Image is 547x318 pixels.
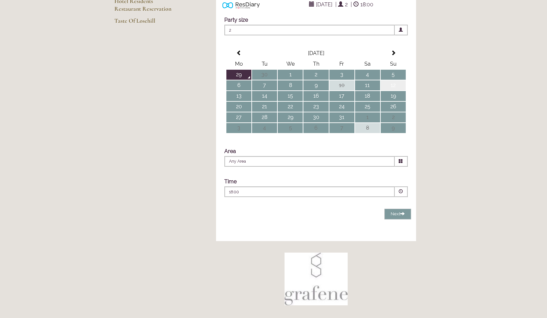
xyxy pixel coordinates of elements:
[114,17,178,29] a: Taste Of Losehill
[355,102,380,112] td: 25
[335,1,337,8] span: |
[329,91,354,101] td: 17
[278,70,303,80] td: 1
[355,112,380,122] td: 1
[226,123,251,133] td: 3
[252,112,277,122] td: 28
[329,70,354,80] td: 3
[224,17,248,23] label: Party size
[355,123,380,133] td: 8
[303,123,328,133] td: 6
[303,112,328,122] td: 30
[252,59,277,69] th: Tu
[224,178,237,185] label: Time
[284,252,348,305] img: Book a table at Grafene Restaurant @ Losehill
[226,112,251,122] td: 27
[224,25,395,35] span: 2
[381,123,406,133] td: 9
[381,70,406,80] td: 5
[252,91,277,101] td: 14
[303,70,328,80] td: 2
[226,91,251,101] td: 13
[355,80,380,90] td: 11
[329,123,354,133] td: 7
[278,102,303,112] td: 22
[226,70,251,80] td: 29
[252,80,277,90] td: 7
[329,112,354,122] td: 31
[278,91,303,101] td: 15
[303,80,328,90] td: 9
[252,70,277,80] td: 30
[252,102,277,112] td: 21
[381,80,406,90] td: 12
[303,91,328,101] td: 16
[381,102,406,112] td: 26
[329,59,354,69] th: Fr
[229,189,350,195] p: 18:00
[303,59,328,69] th: Th
[329,102,354,112] td: 24
[381,112,406,122] td: 2
[351,1,352,8] span: |
[224,148,236,154] label: Area
[384,209,411,220] button: Next
[278,123,303,133] td: 5
[355,91,380,101] td: 18
[226,80,251,90] td: 6
[278,59,303,69] th: We
[278,112,303,122] td: 29
[236,50,242,56] span: Previous Month
[355,59,380,69] th: Sa
[226,59,251,69] th: Mo
[252,48,380,58] th: Select Month
[252,123,277,133] td: 4
[355,70,380,80] td: 4
[381,59,406,69] th: Su
[381,91,406,101] td: 19
[226,102,251,112] td: 20
[391,211,405,216] span: Next
[278,80,303,90] td: 8
[222,0,260,10] img: Powered by ResDiary
[390,50,396,56] span: Next Month
[329,80,354,90] td: 10
[303,102,328,112] td: 23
